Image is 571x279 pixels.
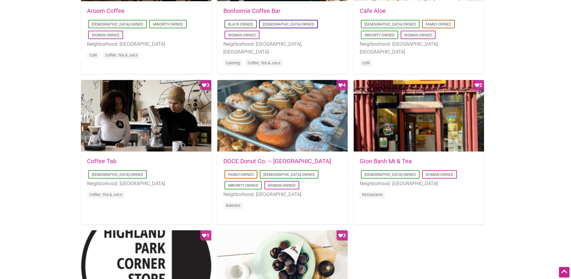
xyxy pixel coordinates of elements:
a: [DEMOGRAPHIC_DATA]-Owned [365,22,416,26]
a: Catering [226,61,240,65]
a: Black-Owned [228,22,253,26]
li: Neighborhood: [GEOGRAPHIC_DATA] [87,180,205,188]
a: Woman-Owned [92,33,119,37]
a: Coffee, Tea & Juice [105,53,138,57]
a: Woman-Owned [426,173,453,177]
a: Family-Owned [228,173,254,177]
a: Woman-Owned [268,183,296,188]
li: Neighborhood: [GEOGRAPHIC_DATA] [360,180,478,188]
a: Minority-Owned [153,22,183,26]
a: Restaurants [362,192,383,197]
li: Neighborhood: [GEOGRAPHIC_DATA], [GEOGRAPHIC_DATA] [223,40,342,56]
a: [DEMOGRAPHIC_DATA]-Owned [263,22,314,26]
a: Aroom Coffee [87,7,125,14]
li: Neighborhood: [GEOGRAPHIC_DATA] [223,191,342,198]
a: [DEMOGRAPHIC_DATA]-Owned [263,173,315,177]
a: Gion Banh Mi & Tea [360,158,412,165]
a: Bonhomie Coffee Bar [223,7,281,14]
div: Scroll Back to Top [559,267,569,277]
a: DOCE Donut Co. – [GEOGRAPHIC_DATA] [223,158,331,165]
a: Cafe [89,53,97,57]
a: Cafe Aloe [360,7,386,14]
a: Coffee, Tea & Juice [248,61,281,65]
a: [DEMOGRAPHIC_DATA]-Owned [365,173,416,177]
a: Coffee, Tea & Juice [89,192,122,197]
a: [DEMOGRAPHIC_DATA]-Owned [92,22,143,26]
a: Family-Owned [426,22,451,26]
a: Woman-Owned [228,33,256,37]
a: Woman-Owned [404,33,432,37]
a: [DEMOGRAPHIC_DATA]-Owned [92,173,143,177]
a: Minority-Owned [365,33,395,37]
li: Neighborhood: [GEOGRAPHIC_DATA], [GEOGRAPHIC_DATA] [360,40,478,56]
a: Minority-Owned [228,183,258,188]
a: Coffee Tab [87,158,116,165]
li: Neighborhood: [GEOGRAPHIC_DATA] [87,40,205,48]
a: Bakeries [226,203,241,208]
a: Cafe [362,61,370,65]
